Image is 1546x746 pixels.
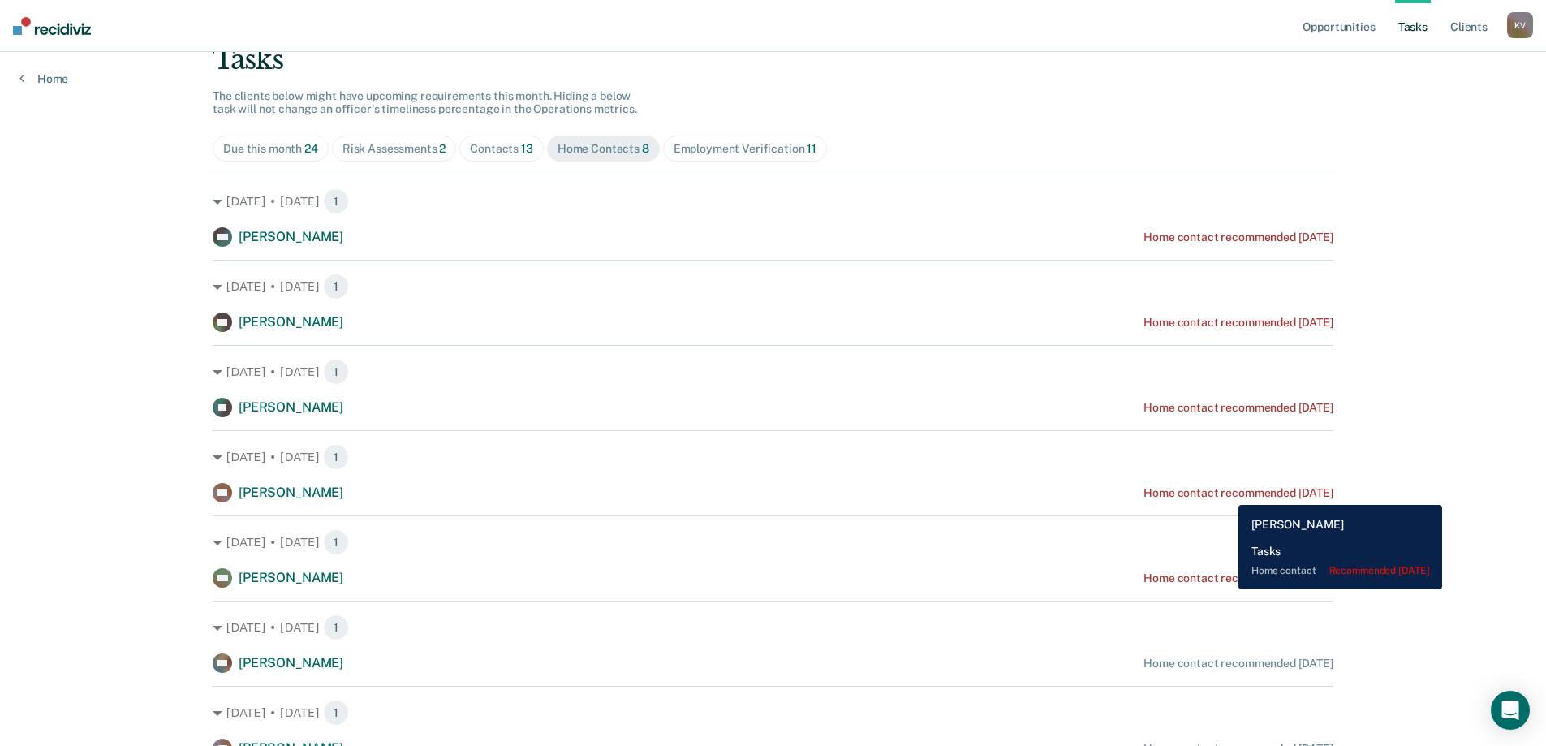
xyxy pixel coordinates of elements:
div: [DATE] • [DATE] 1 [213,529,1333,555]
div: [DATE] • [DATE] 1 [213,359,1333,385]
div: [DATE] • [DATE] 1 [213,614,1333,640]
a: Home [19,71,68,86]
span: [PERSON_NAME] [239,570,343,585]
div: Home contact recommended [DATE] [1143,657,1333,671]
span: 11 [807,142,816,155]
button: KV [1507,12,1533,38]
div: Tasks [213,43,1333,76]
span: 1 [323,529,349,555]
div: Home contact recommended [DATE] [1143,231,1333,244]
span: 1 [323,700,349,726]
span: 13 [521,142,533,155]
span: 24 [304,142,318,155]
div: Due this month [223,142,318,156]
div: Home contact recommended [DATE] [1143,316,1333,330]
span: [PERSON_NAME] [239,314,343,330]
span: [PERSON_NAME] [239,399,343,415]
div: Open Intercom Messenger [1491,691,1530,730]
span: [PERSON_NAME] [239,229,343,244]
span: 2 [439,142,446,155]
span: [PERSON_NAME] [239,485,343,500]
span: 8 [642,142,649,155]
div: [DATE] • [DATE] 1 [213,444,1333,470]
span: 1 [323,359,349,385]
div: Contacts [470,142,533,156]
div: [DATE] • [DATE] 1 [213,274,1333,300]
span: 1 [323,188,349,214]
div: Risk Assessments [342,142,446,156]
span: 1 [323,614,349,640]
img: Recidiviz [13,17,91,35]
span: 1 [323,444,349,470]
span: 1 [323,274,349,300]
div: Home contact recommended [DATE] [1143,401,1333,415]
div: Employment Verification [674,142,816,156]
span: [PERSON_NAME] [239,655,343,671]
div: [DATE] • [DATE] 1 [213,700,1333,726]
div: K V [1507,12,1533,38]
div: [DATE] • [DATE] 1 [213,188,1333,214]
div: Home contact recommended [DATE] [1143,571,1333,585]
div: Home contact recommended [DATE] [1143,486,1333,500]
span: The clients below might have upcoming requirements this month. Hiding a below task will not chang... [213,89,637,116]
div: Home Contacts [558,142,649,156]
